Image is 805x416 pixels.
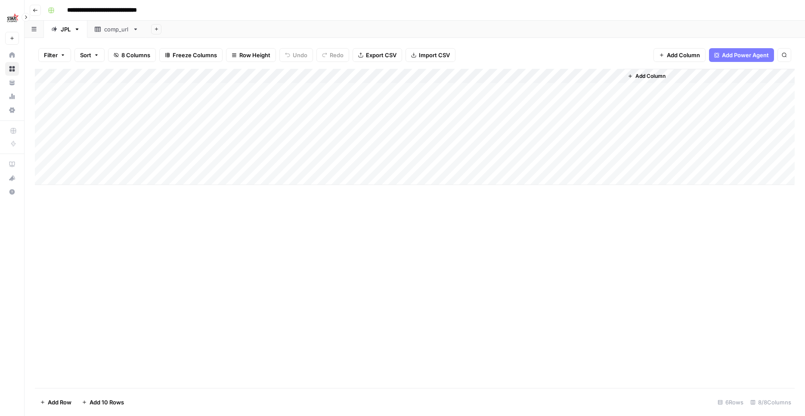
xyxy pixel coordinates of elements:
span: Add Column [635,72,666,80]
a: JPL [44,21,87,38]
div: comp_url [104,25,129,34]
span: Filter [44,51,58,59]
button: Add Row [35,395,77,409]
span: Sort [80,51,91,59]
button: Export CSV [353,48,402,62]
span: Undo [293,51,307,59]
button: 8 Columns [108,48,156,62]
div: 6 Rows [714,395,747,409]
span: Import CSV [419,51,450,59]
button: Row Height [226,48,276,62]
span: Add 10 Rows [90,398,124,407]
button: Sort [74,48,105,62]
a: AirOps Academy [5,157,19,171]
button: Filter [38,48,71,62]
div: 8/8 Columns [747,395,795,409]
span: Export CSV [366,51,396,59]
button: Freeze Columns [159,48,223,62]
button: Help + Support [5,185,19,199]
button: Add 10 Rows [77,395,129,409]
button: Add Column [624,71,669,82]
span: Add Column [667,51,700,59]
a: Your Data [5,76,19,89]
a: Home [5,48,19,62]
div: JPL [61,25,71,34]
button: Undo [279,48,313,62]
span: Row Height [239,51,270,59]
button: Add Power Agent [709,48,774,62]
div: What's new? [6,172,19,185]
button: What's new? [5,171,19,185]
span: Freeze Columns [173,51,217,59]
span: Add Power Agent [722,51,769,59]
a: comp_url [87,21,146,38]
a: Usage [5,89,19,103]
a: Settings [5,103,19,117]
span: Redo [330,51,344,59]
span: 8 Columns [121,51,150,59]
button: Import CSV [406,48,455,62]
img: Starcasino Logo [5,10,21,25]
button: Redo [316,48,349,62]
span: Add Row [48,398,71,407]
button: Add Column [653,48,706,62]
button: Workspace: Starcasino [5,7,19,28]
a: Browse [5,62,19,76]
